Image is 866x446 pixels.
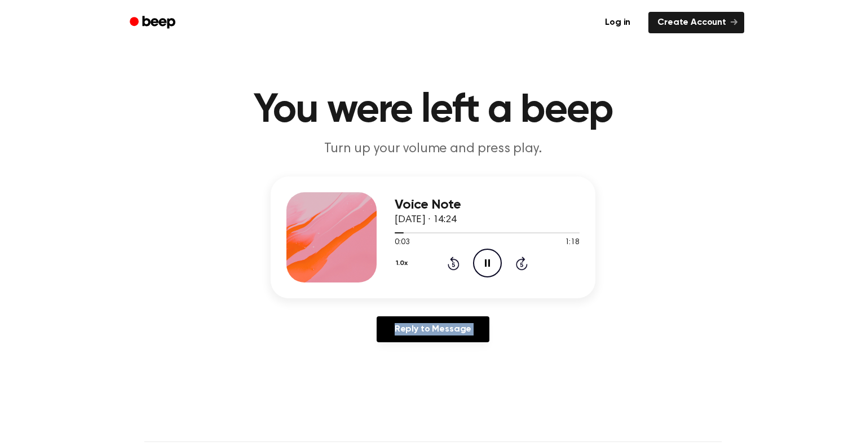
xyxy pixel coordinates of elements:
a: Log in [594,10,642,36]
span: 1:18 [565,237,580,249]
span: [DATE] · 14:24 [395,215,457,225]
span: 0:03 [395,237,409,249]
button: 1.0x [395,254,412,273]
a: Reply to Message [377,316,489,342]
a: Create Account [648,12,744,33]
h3: Voice Note [395,197,580,213]
a: Beep [122,12,185,34]
p: Turn up your volume and press play. [216,140,649,158]
h1: You were left a beep [144,90,722,131]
